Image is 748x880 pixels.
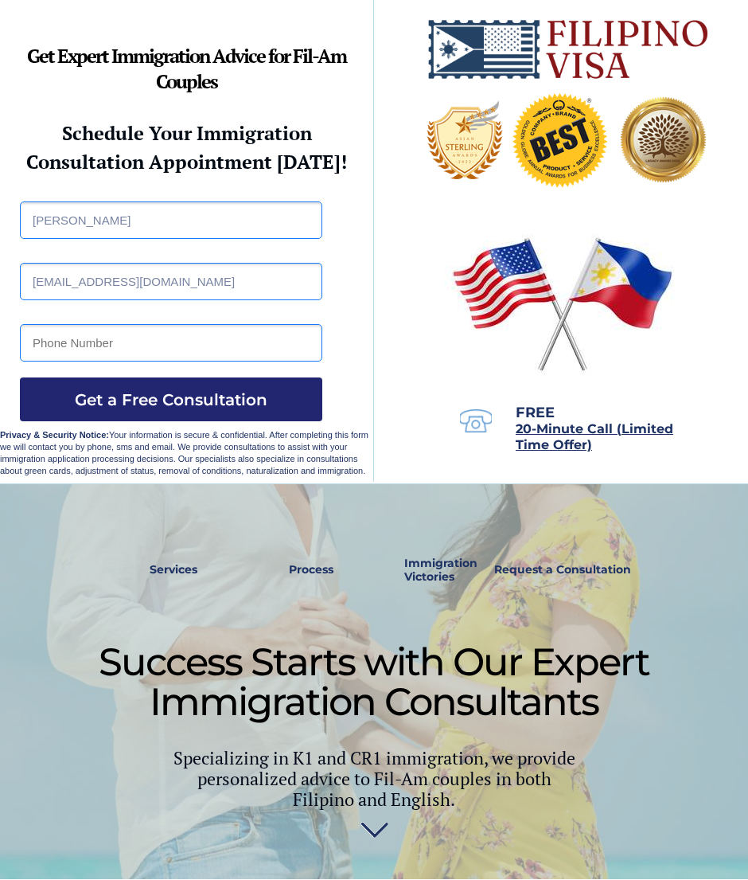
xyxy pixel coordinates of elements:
strong: Get Expert Immigration Advice for Fil-Am Couples [27,44,346,95]
strong: Schedule Your Immigration [62,121,312,147]
span: Get a Free Consultation [20,391,322,410]
input: Full Name [20,202,322,240]
span: Success Starts with Our Expert Immigration Consultants [99,639,649,726]
a: Process [281,553,341,589]
button: Get a Free Consultation [20,378,322,422]
strong: Request a Consultation [494,563,631,577]
a: Immigration Victories [398,553,451,589]
span: Specializing in K1 and CR1 immigration, we provide personalized advice to Fil-Am couples in both ... [173,747,575,812]
span: FREE [516,405,555,422]
input: Phone Number [20,325,322,362]
a: Request a Consultation [487,553,638,589]
input: Email [20,264,322,301]
a: 20-Minute Call (Limited Time Offer) [516,424,673,452]
a: Services [138,553,208,589]
strong: Immigration Victories [404,557,477,585]
strong: Process [289,563,333,577]
strong: Services [150,563,197,577]
strong: Consultation Appointment [DATE]! [26,150,347,175]
span: 20-Minute Call (Limited Time Offer) [516,422,673,453]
